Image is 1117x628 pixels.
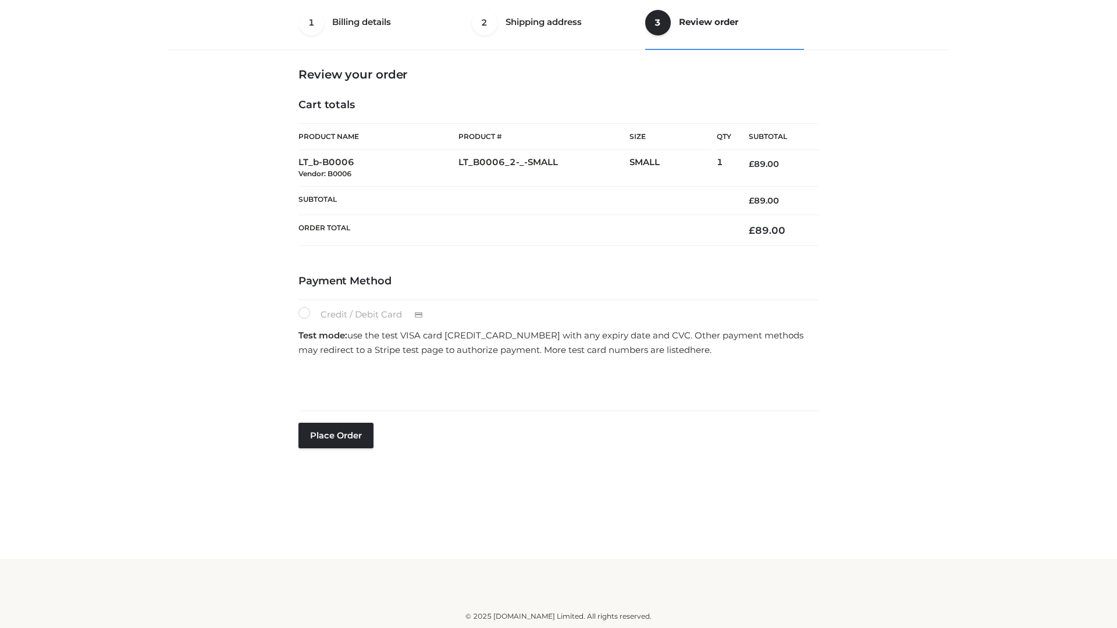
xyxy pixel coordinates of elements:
td: 1 [717,150,731,187]
small: Vendor: B0006 [298,169,351,178]
span: £ [749,224,755,236]
h3: Review your order [298,67,819,81]
strong: Test mode: [298,330,347,341]
td: SMALL [629,150,717,187]
th: Size [629,124,711,150]
bdi: 89.00 [749,224,785,236]
img: Credit / Debit Card [408,308,429,322]
p: use the test VISA card [CREDIT_CARD_NUMBER] with any expiry date and CVC. Other payment methods m... [298,328,819,358]
bdi: 89.00 [749,195,779,206]
button: Place order [298,423,373,448]
iframe: Secure payment input frame [296,361,816,404]
td: LT_b-B0006 [298,150,458,187]
span: £ [749,195,754,206]
label: Credit / Debit Card [298,307,435,322]
h4: Cart totals [298,99,819,112]
div: © 2025 [DOMAIN_NAME] Limited. All rights reserved. [173,611,944,622]
bdi: 89.00 [749,159,779,169]
th: Subtotal [731,124,819,150]
th: Order Total [298,215,731,246]
th: Product Name [298,123,458,150]
th: Product # [458,123,629,150]
td: LT_B0006_2-_-SMALL [458,150,629,187]
h4: Payment Method [298,275,819,288]
span: £ [749,159,754,169]
th: Subtotal [298,186,731,215]
th: Qty [717,123,731,150]
a: here [690,344,710,355]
